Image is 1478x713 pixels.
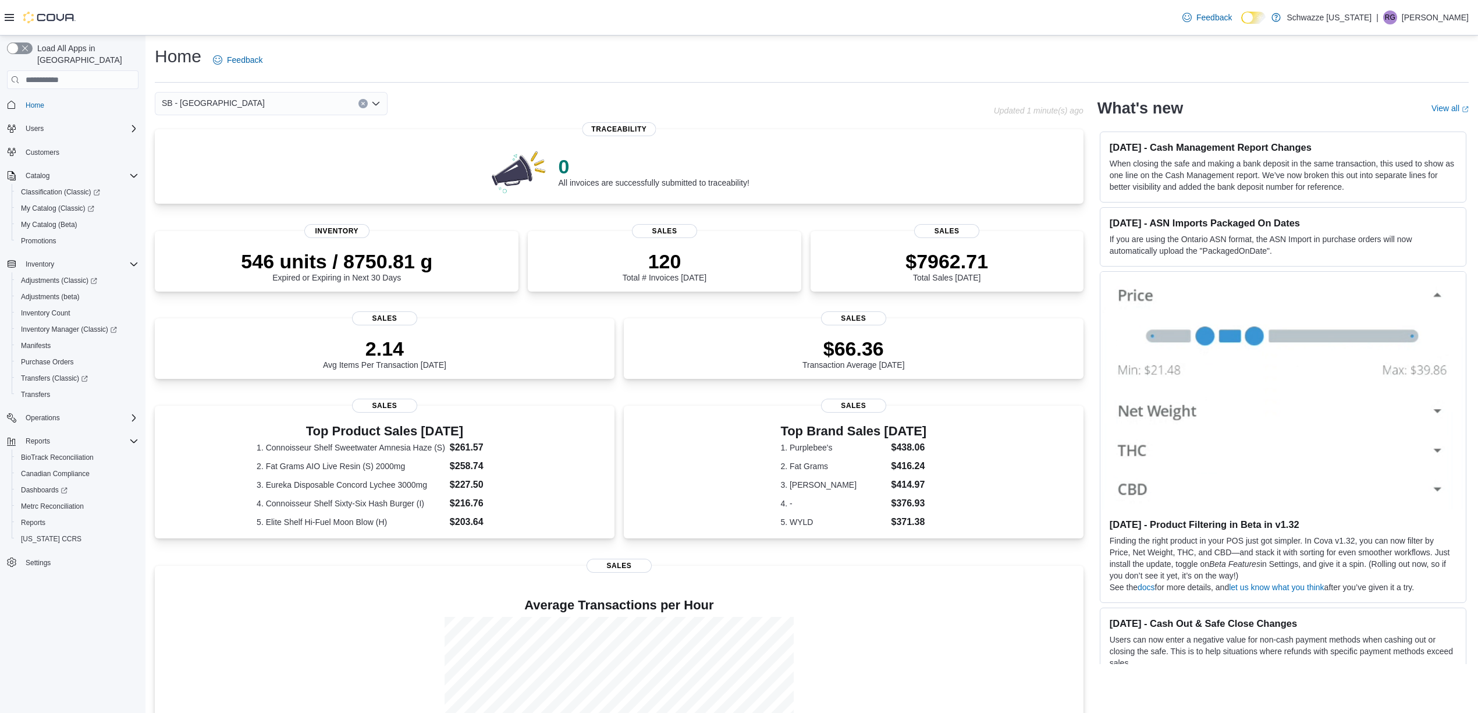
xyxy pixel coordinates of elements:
span: Reports [16,516,138,530]
span: Inventory [26,260,54,269]
a: Classification (Classic) [16,185,105,199]
a: Transfers [16,388,55,402]
dt: 2. Fat Grams [780,460,886,472]
button: Users [21,122,48,136]
span: Canadian Compliance [21,469,90,478]
dt: 2. Fat Grams AIO Live Resin (S) 2000mg [257,460,445,472]
dt: 5. Elite Shelf Hi-Fuel Moon Blow (H) [257,516,445,528]
p: See the for more details, and after you’ve given it a try. [1110,581,1456,593]
span: Purchase Orders [21,357,74,367]
h3: Top Brand Sales [DATE] [780,424,926,438]
button: Catalog [2,168,143,184]
span: Sales [352,311,417,325]
button: [US_STATE] CCRS [12,531,143,547]
span: Transfers (Classic) [16,371,138,385]
dd: $438.06 [891,441,926,455]
p: 0 [559,155,749,178]
span: Canadian Compliance [16,467,138,481]
h3: [DATE] - ASN Imports Packaged On Dates [1110,217,1456,229]
span: My Catalog (Classic) [16,201,138,215]
h3: [DATE] - Product Filtering in Beta in v1.32 [1110,519,1456,530]
span: Customers [26,148,59,157]
p: | [1376,10,1378,24]
button: Manifests [12,338,143,354]
button: Customers [2,144,143,161]
span: Users [21,122,138,136]
p: [PERSON_NAME] [1402,10,1469,24]
span: Reports [21,518,45,527]
span: Inventory Count [16,306,138,320]
span: Feedback [1196,12,1232,23]
button: Adjustments (beta) [12,289,143,305]
nav: Complex example [7,91,138,601]
a: Dashboards [16,483,72,497]
span: Inventory Manager (Classic) [21,325,117,334]
button: Canadian Compliance [12,466,143,482]
a: My Catalog (Classic) [12,200,143,217]
span: Promotions [16,234,138,248]
img: 0 [489,148,549,194]
span: Promotions [21,236,56,246]
a: Manifests [16,339,55,353]
span: Feedback [227,54,262,66]
p: 546 units / 8750.81 g [241,250,432,273]
span: Inventory Manager (Classic) [16,322,138,336]
span: Classification (Classic) [21,187,100,197]
button: Open list of options [371,99,381,108]
span: Settings [21,555,138,570]
p: Updated 1 minute(s) ago [994,106,1083,115]
span: Reports [26,437,50,446]
button: Transfers [12,386,143,403]
em: Beta Features [1209,559,1260,569]
p: When closing the safe and making a bank deposit in the same transaction, this used to show as one... [1110,158,1456,193]
dd: $258.74 [450,459,513,473]
span: Purchase Orders [16,355,138,369]
button: Users [2,120,143,137]
dd: $414.97 [891,478,926,492]
span: Adjustments (Classic) [16,274,138,288]
a: Inventory Manager (Classic) [16,322,122,336]
span: Catalog [26,171,49,180]
a: Purchase Orders [16,355,79,369]
p: Users can now enter a negative value for non-cash payment methods when cashing out or closing the... [1110,634,1456,669]
a: Adjustments (beta) [16,290,84,304]
span: Manifests [16,339,138,353]
button: Clear input [358,99,368,108]
span: Load All Apps in [GEOGRAPHIC_DATA] [33,42,138,66]
span: Catalog [21,169,138,183]
button: Purchase Orders [12,354,143,370]
h3: Top Product Sales [DATE] [257,424,513,438]
h2: What's new [1097,99,1183,118]
button: BioTrack Reconciliation [12,449,143,466]
a: Adjustments (Classic) [12,272,143,289]
div: Total Sales [DATE] [905,250,988,282]
button: Metrc Reconciliation [12,498,143,515]
dd: $416.24 [891,459,926,473]
span: Operations [26,413,60,423]
input: Dark Mode [1241,12,1266,24]
dt: 1. Connoisseur Shelf Sweetwater Amnesia Haze (S) [257,442,445,453]
a: Customers [21,146,64,159]
h3: [DATE] - Cash Out & Safe Close Changes [1110,618,1456,629]
span: Inventory Count [21,308,70,318]
a: Transfers (Classic) [16,371,93,385]
a: Reports [16,516,50,530]
span: SB - [GEOGRAPHIC_DATA] [162,96,265,110]
dt: 1. Purplebee's [780,442,886,453]
div: Avg Items Per Transaction [DATE] [323,337,446,370]
dd: $227.50 [450,478,513,492]
button: My Catalog (Beta) [12,217,143,233]
button: Promotions [12,233,143,249]
button: Catalog [21,169,54,183]
span: Traceability [582,122,656,136]
span: Reports [21,434,138,448]
a: View allExternal link [1431,104,1469,113]
a: Home [21,98,49,112]
span: Sales [632,224,697,238]
a: Inventory Manager (Classic) [12,321,143,338]
span: Dashboards [21,485,67,495]
dd: $376.93 [891,496,926,510]
span: Metrc Reconciliation [16,499,138,513]
span: Adjustments (beta) [16,290,138,304]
